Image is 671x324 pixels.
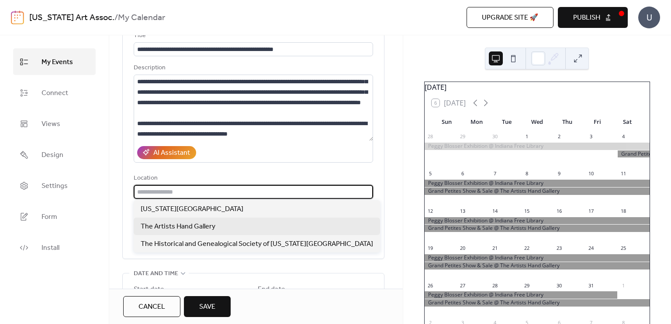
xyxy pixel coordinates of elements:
button: Save [184,296,231,317]
span: Date and time [134,269,178,279]
div: [DATE] [425,82,650,92]
span: The Artists Hand Gallery [141,222,215,232]
div: Start date [134,284,164,295]
div: Peggy Blosser Exhibition @ Indiana Free Library [425,217,650,225]
div: 30 [491,133,498,140]
button: Upgrade site 🚀 [467,7,553,28]
span: Form [42,210,57,224]
div: 13 [459,208,466,214]
div: Sun [432,113,462,131]
b: / [114,10,118,26]
div: Tue [492,113,522,131]
div: 15 [523,208,530,214]
span: Views [42,117,60,131]
span: Publish [573,13,600,23]
div: Description [134,63,371,73]
span: Upgrade site 🚀 [482,13,538,23]
div: 14 [491,208,498,214]
span: Save [199,302,215,312]
div: 1 [523,133,530,140]
div: 11 [620,171,626,177]
div: Grand Petites Show & Sale @ The Artists Hand Gallery [425,225,650,232]
a: Settings [13,172,96,199]
div: Thu [552,113,582,131]
div: 3 [588,133,595,140]
div: 2 [556,133,562,140]
div: Mon [462,113,492,131]
a: Form [13,203,96,230]
div: 31 [588,282,595,289]
button: Cancel [123,296,180,317]
div: 19 [427,245,434,252]
div: Peggy Blosser Exhibition @ Indiana Free Library [425,291,618,299]
div: 25 [620,245,626,252]
div: Sat [612,113,643,131]
div: Title [134,31,371,41]
div: End date [258,284,285,295]
img: logo [11,10,24,24]
span: Design [42,148,63,162]
a: Connect [13,79,96,106]
div: 10 [588,171,595,177]
div: 26 [427,282,434,289]
div: U [638,7,660,28]
button: AI Assistant [137,146,196,159]
div: 12 [427,208,434,214]
div: 16 [556,208,562,214]
span: [US_STATE][GEOGRAPHIC_DATA] [141,204,243,215]
a: Views [13,110,96,137]
div: 27 [459,282,466,289]
div: Grand Petites Show & Sale @ The Artists Hand Gallery [425,262,650,269]
span: The Historical and Genealogical Society of [US_STATE][GEOGRAPHIC_DATA] [141,239,373,249]
a: [US_STATE] Art Assoc. [29,10,114,26]
div: 22 [523,245,530,252]
div: 17 [588,208,595,214]
div: 30 [556,282,562,289]
div: 7 [491,171,498,177]
button: Publish [558,7,628,28]
span: My Events [42,55,73,69]
div: 6 [459,171,466,177]
div: Grand Petites Show & Sale @ The Artists Hand Gallery [425,188,650,195]
div: 29 [459,133,466,140]
div: Location [134,173,371,184]
div: 18 [620,208,626,214]
span: Cancel [138,302,165,312]
div: Peggy Blosser Exhibition @ Indiana Free Library [425,180,650,187]
a: Design [13,141,96,168]
div: Peggy Blosser Exhibition @ Indiana Free Library [425,143,650,150]
a: My Events [13,48,96,75]
div: Fri [582,113,612,131]
div: AI Assistant [153,148,190,158]
div: Grand Petites Show & Sale @ The Artists Hand Gallery [617,150,650,158]
div: 23 [556,245,562,252]
div: 21 [491,245,498,252]
div: Peggy Blosser Exhibition @ Indiana Free Library [425,254,650,262]
div: 5 [427,171,434,177]
div: Wed [522,113,552,131]
div: 1 [620,282,626,289]
span: Connect [42,86,68,100]
div: 4 [620,133,626,140]
div: 28 [491,282,498,289]
a: Install [13,234,96,261]
div: 28 [427,133,434,140]
div: 29 [523,282,530,289]
span: Settings [42,179,68,193]
div: 24 [588,245,595,252]
b: My Calendar [118,10,165,26]
div: 20 [459,245,466,252]
div: 8 [523,171,530,177]
div: 9 [556,171,562,177]
span: Install [42,241,59,255]
div: Grand Petites Show & Sale @ The Artists Hand Gallery [425,299,650,307]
